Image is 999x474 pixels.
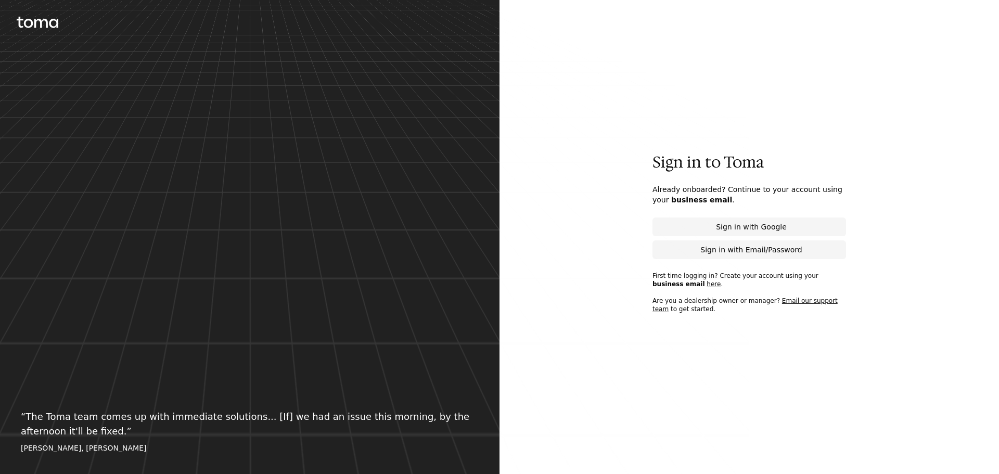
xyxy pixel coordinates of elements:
[671,196,732,204] span: business email
[652,297,838,313] a: Email our support team
[652,280,705,288] span: business email
[700,245,802,255] p: Sign in with Email/Password
[652,153,846,172] p: Sign in to Toma
[652,240,846,259] button: Sign in with Email/Password
[652,184,846,205] p: Already onboarded? Continue to your account using your .
[21,443,479,453] footer: [PERSON_NAME], [PERSON_NAME]
[707,280,721,288] a: here
[652,217,846,236] button: Sign in with Google
[652,272,846,322] p: First time logging in? Create your account using your . Are you a dealership owner or manager? to...
[21,409,479,439] p: “ The Toma team comes up with immediate solutions... [If] we had an issue this morning, by the af...
[716,222,787,232] p: Sign in with Google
